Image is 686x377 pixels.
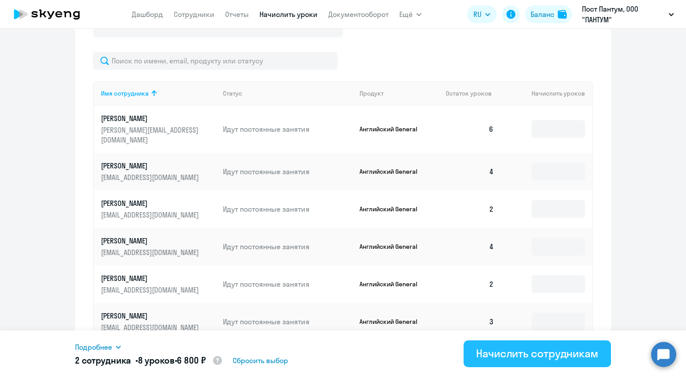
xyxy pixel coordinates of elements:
[132,10,163,19] a: Дашборд
[101,273,201,283] p: [PERSON_NAME]
[101,247,201,257] p: [EMAIL_ADDRESS][DOMAIN_NAME]
[223,167,352,176] p: Идут постоянные занятия
[531,9,554,20] div: Баланс
[101,89,216,97] div: Имя сотрудника
[225,10,249,19] a: Отчеты
[223,317,352,327] p: Идут постоянные занятия
[439,303,501,340] td: 3
[101,161,216,182] a: [PERSON_NAME][EMAIL_ADDRESS][DOMAIN_NAME]
[101,161,201,171] p: [PERSON_NAME]
[101,172,201,182] p: [EMAIL_ADDRESS][DOMAIN_NAME]
[399,5,422,23] button: Ещё
[101,285,201,295] p: [EMAIL_ADDRESS][DOMAIN_NAME]
[360,89,439,97] div: Продукт
[223,279,352,289] p: Идут постоянные занятия
[476,346,598,360] div: Начислить сотрудникам
[101,323,201,332] p: [EMAIL_ADDRESS][DOMAIN_NAME]
[464,340,611,367] button: Начислить сотрудникам
[75,354,223,368] h5: 2 сотрудника • •
[399,9,413,20] span: Ещё
[360,125,427,133] p: Английский General
[360,89,384,97] div: Продукт
[360,318,427,326] p: Английский General
[360,243,427,251] p: Английский General
[223,89,352,97] div: Статус
[467,5,497,23] button: RU
[101,125,201,145] p: [PERSON_NAME][EMAIL_ADDRESS][DOMAIN_NAME]
[101,113,216,145] a: [PERSON_NAME][PERSON_NAME][EMAIL_ADDRESS][DOMAIN_NAME]
[223,204,352,214] p: Идут постоянные занятия
[439,228,501,265] td: 4
[446,89,492,97] span: Остаток уроков
[101,198,201,208] p: [PERSON_NAME]
[439,265,501,303] td: 2
[577,4,678,25] button: Пост Пантум, ООО "ПАНТУМ"
[101,89,149,97] div: Имя сотрудника
[446,89,501,97] div: Остаток уроков
[101,198,216,220] a: [PERSON_NAME][EMAIL_ADDRESS][DOMAIN_NAME]
[223,89,242,97] div: Статус
[501,81,592,105] th: Начислить уроков
[525,5,572,23] button: Балансbalance
[101,236,216,257] a: [PERSON_NAME][EMAIL_ADDRESS][DOMAIN_NAME]
[101,210,201,220] p: [EMAIL_ADDRESS][DOMAIN_NAME]
[558,10,567,19] img: balance
[360,280,427,288] p: Английский General
[233,355,288,366] span: Сбросить выбор
[101,311,216,332] a: [PERSON_NAME][EMAIL_ADDRESS][DOMAIN_NAME]
[473,9,481,20] span: RU
[328,10,389,19] a: Документооборот
[360,168,427,176] p: Английский General
[259,10,318,19] a: Начислить уроки
[75,342,112,352] span: Подробнее
[582,4,665,25] p: Пост Пантум, ООО "ПАНТУМ"
[439,153,501,190] td: 4
[439,190,501,228] td: 2
[101,113,201,123] p: [PERSON_NAME]
[177,355,205,366] span: 6 800 ₽
[223,124,352,134] p: Идут постоянные занятия
[439,105,501,153] td: 6
[101,273,216,295] a: [PERSON_NAME][EMAIL_ADDRESS][DOMAIN_NAME]
[101,311,201,321] p: [PERSON_NAME]
[101,236,201,246] p: [PERSON_NAME]
[174,10,214,19] a: Сотрудники
[93,52,338,70] input: Поиск по имени, email, продукту или статусу
[360,205,427,213] p: Английский General
[138,355,175,366] span: 8 уроков
[223,242,352,251] p: Идут постоянные занятия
